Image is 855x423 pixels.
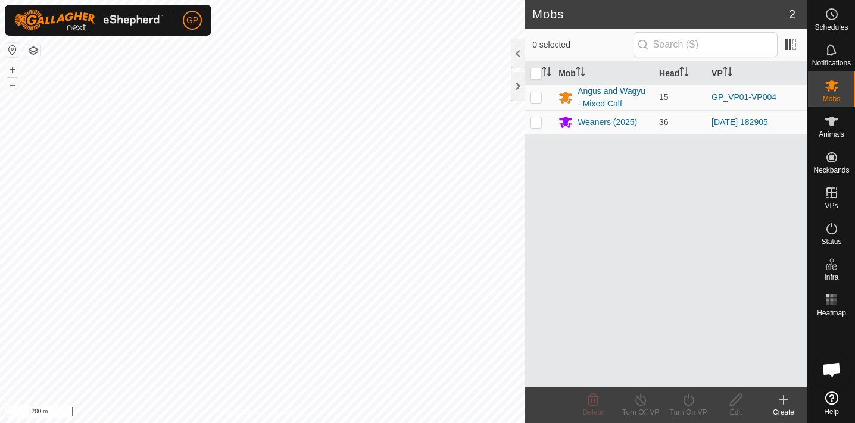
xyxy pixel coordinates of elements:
[26,43,40,58] button: Map Layers
[712,92,776,102] a: GP_VP01-VP004
[723,68,732,78] p-sorticon: Activate to sort
[186,14,198,27] span: GP
[819,131,844,138] span: Animals
[532,39,633,51] span: 0 selected
[274,408,310,418] a: Contact Us
[578,116,637,129] div: Weaners (2025)
[659,117,669,127] span: 36
[824,274,838,281] span: Infra
[578,85,650,110] div: Angus and Wagyu - Mixed Calf
[654,62,707,85] th: Head
[707,62,807,85] th: VP
[789,5,795,23] span: 2
[634,32,778,57] input: Search (S)
[824,408,839,415] span: Help
[817,309,846,317] span: Heatmap
[617,407,664,418] div: Turn Off VP
[542,68,551,78] p-sorticon: Activate to sort
[815,24,848,31] span: Schedules
[712,117,768,127] a: [DATE] 182905
[679,68,689,78] p-sorticon: Activate to sort
[659,92,669,102] span: 15
[712,407,760,418] div: Edit
[813,167,849,174] span: Neckbands
[216,408,260,418] a: Privacy Policy
[808,387,855,420] a: Help
[823,95,840,102] span: Mobs
[814,352,850,387] a: Open chat
[664,407,712,418] div: Turn On VP
[5,78,20,92] button: –
[5,62,20,77] button: +
[760,407,807,418] div: Create
[576,68,585,78] p-sorticon: Activate to sort
[14,10,163,31] img: Gallagher Logo
[821,238,841,245] span: Status
[5,43,20,57] button: Reset Map
[532,7,789,21] h2: Mobs
[825,202,838,209] span: VPs
[812,59,851,67] span: Notifications
[583,408,604,416] span: Delete
[554,62,654,85] th: Mob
